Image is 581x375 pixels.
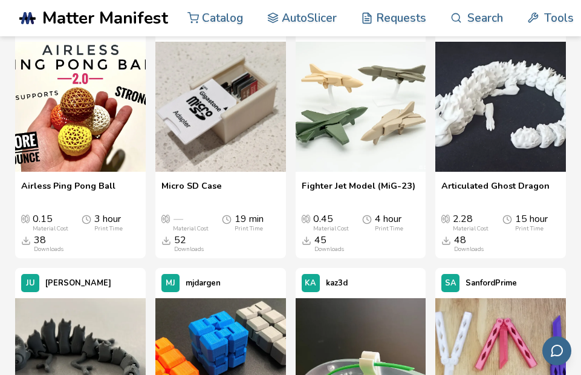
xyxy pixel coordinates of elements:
div: Print Time [94,225,123,232]
span: Downloads [302,235,311,246]
span: KA [305,279,316,288]
div: 48 [454,235,484,252]
a: Fighter Jet Model (MiG-23) [302,181,415,202]
div: 2.28 [453,214,488,231]
span: Average Print Time [222,214,232,224]
span: Average Print Time [82,214,91,224]
div: Material Cost [173,225,209,232]
span: Downloads [161,235,171,246]
div: 45 [314,235,344,252]
button: Send feedback via email [542,336,571,365]
div: 4 hour [375,214,403,231]
div: 0.15 [33,214,68,231]
span: SA [445,279,456,288]
span: Average Print Time [362,214,372,224]
span: Average Cost [441,214,450,223]
div: Downloads [34,246,63,252]
div: Print Time [515,225,544,232]
div: 0.45 [313,214,349,231]
p: [PERSON_NAME] [45,276,111,290]
span: Downloads [21,235,31,246]
div: 19 min [235,214,264,231]
div: 15 hour [515,214,548,231]
div: 52 [174,235,204,252]
div: Print Time [375,225,403,232]
p: kaz3d [326,276,348,290]
a: Airless Ping Pong Ball [21,181,115,202]
span: Average Cost [21,214,30,223]
span: Average Print Time [502,214,512,224]
p: SanfordPrime [466,276,517,290]
span: Downloads [441,235,451,246]
a: Micro SD Case [161,181,222,202]
span: Average Cost [161,214,170,223]
span: Matter Manifest [42,8,168,28]
p: mjdargen [186,276,221,290]
div: Downloads [454,246,484,252]
div: Material Cost [453,225,488,232]
div: Print Time [235,225,263,232]
a: Articulated Ghost Dragon [441,181,550,202]
div: Downloads [174,246,204,252]
span: JU [26,279,35,288]
div: Material Cost [33,225,68,232]
div: 3 hour [94,214,123,231]
div: 38 [34,235,63,252]
div: Material Cost [313,225,349,232]
div: Downloads [314,246,344,252]
span: — [173,214,183,224]
span: Average Cost [302,214,310,223]
span: MJ [166,279,175,288]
